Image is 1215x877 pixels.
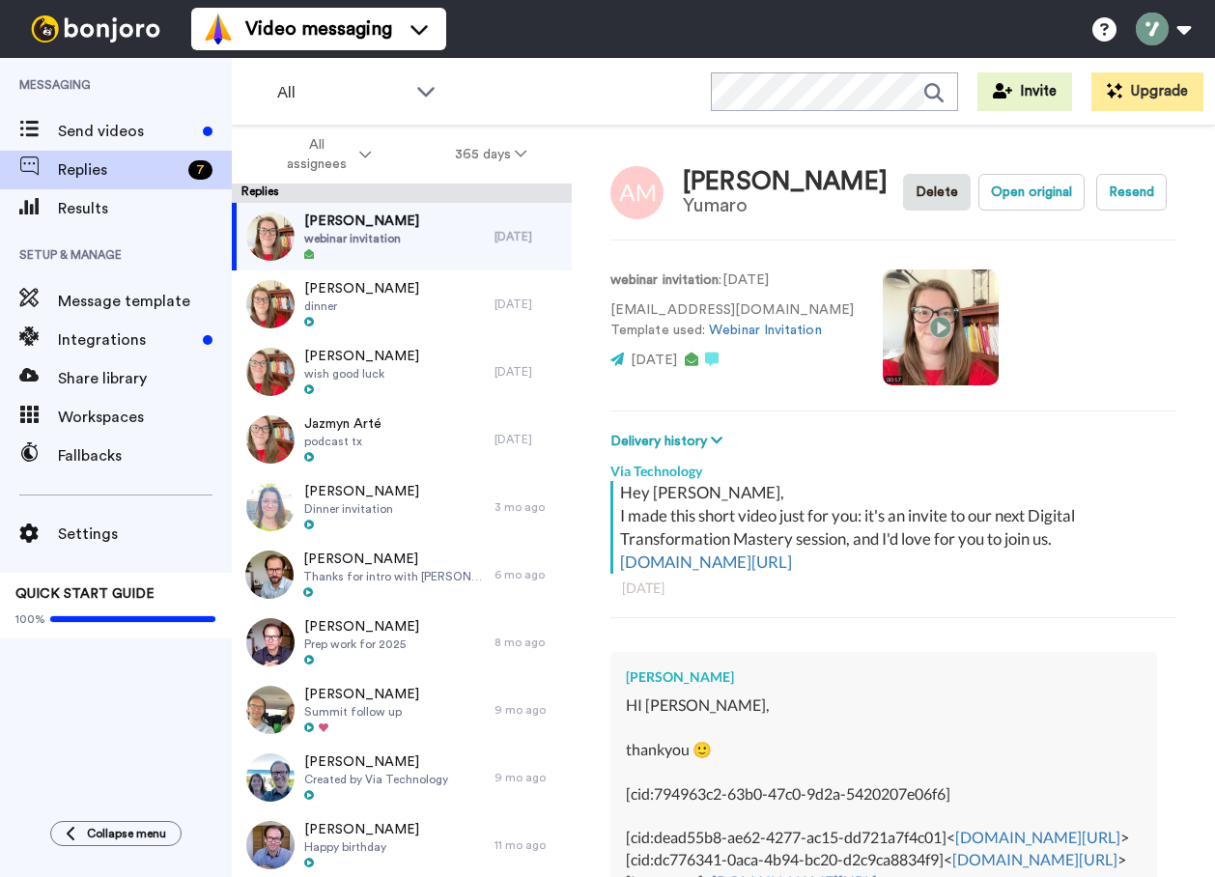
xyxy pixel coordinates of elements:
[58,197,232,220] span: Results
[58,120,195,143] span: Send videos
[610,452,1176,481] div: Via Technology
[304,685,419,704] span: [PERSON_NAME]
[232,608,572,676] a: [PERSON_NAME]Prep work for 20258 mo ago
[903,174,971,211] button: Delete
[494,770,562,785] div: 9 mo ago
[246,483,295,531] img: b458d918-8610-48e9-a60b-403c50fd1965-thumb.jpg
[304,752,448,772] span: [PERSON_NAME]
[246,415,295,464] img: cec27df1-073e-4b09-8858-b78a5030c67c-thumb.jpg
[232,338,572,406] a: [PERSON_NAME]wish good luck[DATE]
[246,348,295,396] img: 3dcb8514-4017-4587-8be6-8e5146ace2f9-thumb.jpg
[15,611,45,627] span: 100%
[50,821,182,846] button: Collapse menu
[977,72,1072,111] button: Invite
[494,702,562,718] div: 9 mo ago
[494,364,562,380] div: [DATE]
[277,81,407,104] span: All
[304,820,419,839] span: [PERSON_NAME]
[952,850,1117,868] a: [DOMAIN_NAME][URL]
[626,667,1142,687] div: [PERSON_NAME]
[236,127,413,182] button: All assignees
[232,676,572,744] a: [PERSON_NAME]Summit follow up9 mo ago
[494,567,562,582] div: 6 mo ago
[304,347,419,366] span: [PERSON_NAME]
[232,203,572,270] a: [PERSON_NAME]webinar invitation[DATE]
[494,837,562,853] div: 11 mo ago
[246,618,295,666] img: d8c6a231-e713-42b5-85b5-dabc990cec05-thumb.jpg
[494,432,562,447] div: [DATE]
[203,14,234,44] img: vm-color.svg
[610,273,719,287] strong: webinar invitation
[955,828,1120,846] a: [DOMAIN_NAME][URL]
[246,212,295,261] img: 7a609d0c-24db-4218-bf61-d2f7b3b47e94-thumb.jpg
[620,481,1172,574] div: Hey [PERSON_NAME], I made this short video just for you: it's an invite to our next Digital Trans...
[304,704,419,720] span: Summit follow up
[1091,72,1203,111] button: Upgrade
[610,431,728,452] button: Delivery history
[304,482,419,501] span: [PERSON_NAME]
[245,551,294,599] img: 6b411af7-2022-4b2b-8e1f-d0562829fd8f-thumb.jpg
[494,499,562,515] div: 3 mo ago
[246,280,295,328] img: d28939be-4b6e-4c58-988d-c242687a43c5-thumb.jpg
[188,160,212,180] div: 7
[304,772,448,787] span: Created by Via Technology
[631,354,677,367] span: [DATE]
[232,406,572,473] a: Jazmyn Artépodcast tx[DATE]
[304,279,419,298] span: [PERSON_NAME]
[413,137,569,172] button: 365 days
[58,158,181,182] span: Replies
[304,231,419,246] span: webinar invitation
[246,821,295,869] img: ba40e4ac-77ea-463d-95fe-05c31f0977f2-thumb.jpg
[246,753,295,802] img: 693bcb68-ab73-4442-886b-21f807f83471-thumb.jpg
[245,15,392,42] span: Video messaging
[246,686,295,734] img: 6252a211-a46f-40ed-80bc-af3963ab9c9d-thumb.jpg
[15,587,155,601] span: QUICK START GUIDE
[304,637,419,652] span: Prep work for 2025
[58,328,195,352] span: Integrations
[610,270,854,291] p: : [DATE]
[304,366,419,382] span: wish good luck
[304,839,419,855] span: Happy birthday
[232,744,572,811] a: [PERSON_NAME]Created by Via Technology9 mo ago
[494,297,562,312] div: [DATE]
[304,501,419,517] span: Dinner invitation
[304,212,419,231] span: [PERSON_NAME]
[304,414,381,434] span: Jazmyn Arté
[620,552,792,572] a: [DOMAIN_NAME][URL]
[58,290,232,313] span: Message template
[304,617,419,637] span: [PERSON_NAME]
[232,184,572,203] div: Replies
[58,406,232,429] span: Workspaces
[304,434,381,449] span: podcast tx
[23,15,168,42] img: bj-logo-header-white.svg
[683,168,888,196] div: [PERSON_NAME]
[87,826,166,841] span: Collapse menu
[622,579,1165,598] div: [DATE]
[232,541,572,608] a: [PERSON_NAME]Thanks for intro with [PERSON_NAME]6 mo ago
[494,229,562,244] div: [DATE]
[232,270,572,338] a: [PERSON_NAME]dinner[DATE]
[610,166,664,219] img: Image of Ali Minogue
[304,298,419,314] span: dinner
[303,550,485,569] span: [PERSON_NAME]
[58,444,232,467] span: Fallbacks
[277,135,355,174] span: All assignees
[1096,174,1167,211] button: Resend
[232,473,572,541] a: [PERSON_NAME]Dinner invitation3 mo ago
[610,300,854,341] p: [EMAIL_ADDRESS][DOMAIN_NAME] Template used:
[709,324,821,337] a: Webinar Invitation
[58,523,232,546] span: Settings
[58,367,232,390] span: Share library
[303,569,485,584] span: Thanks for intro with [PERSON_NAME]
[683,195,888,216] div: Yumaro
[494,635,562,650] div: 8 mo ago
[978,174,1085,211] button: Open original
